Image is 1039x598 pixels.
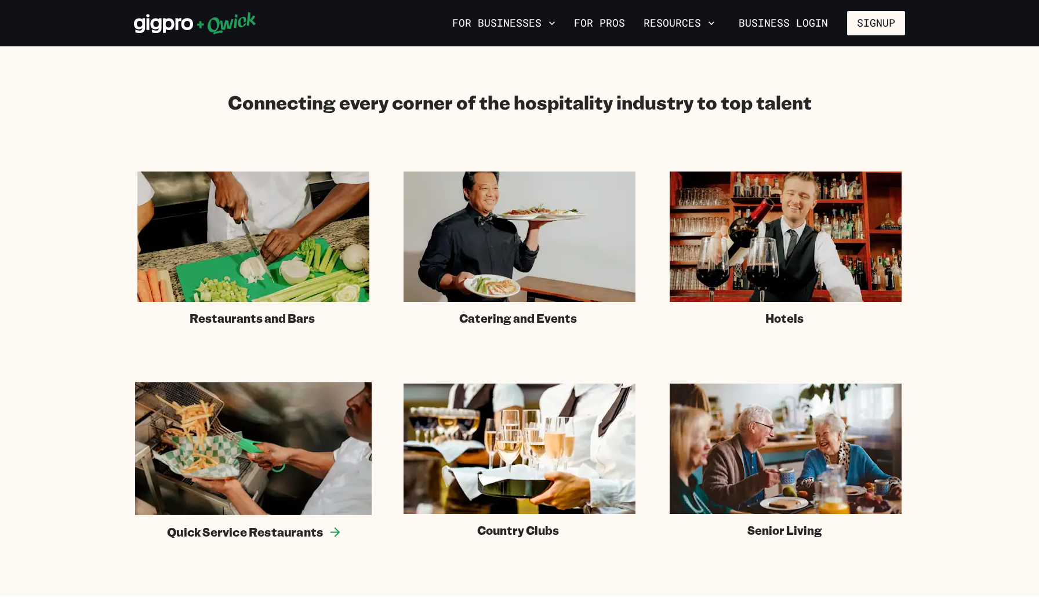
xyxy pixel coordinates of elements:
img: Chef in kitchen [137,172,369,302]
a: Country Clubs [404,384,635,538]
img: Country club catered event [404,384,635,514]
a: Catering and Events [404,172,635,326]
h2: Connecting every corner of the hospitality industry to top talent [228,90,812,114]
img: Catering staff carrying dishes. [404,172,635,302]
img: Hotel staff serving at bar [670,172,902,302]
a: Hotels [670,172,902,326]
span: Hotels [765,311,804,326]
a: Senior Living [670,384,902,538]
a: Quick Service Restaurants [135,382,372,539]
button: For Businesses [448,13,560,33]
img: Server bringing food to a retirement community member [670,384,902,514]
span: Country Clubs [477,523,559,538]
span: Catering and Events [459,311,577,326]
span: Senior Living [747,523,822,538]
span: Restaurants and Bars [190,311,315,326]
button: Resources [639,13,720,33]
span: Quick Service Restaurants [167,524,323,539]
a: Restaurants and Bars [137,172,369,326]
a: For Pros [569,13,630,33]
a: Business Login [729,11,838,35]
button: Signup [847,11,905,35]
img: Fast food fry station [135,382,372,515]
